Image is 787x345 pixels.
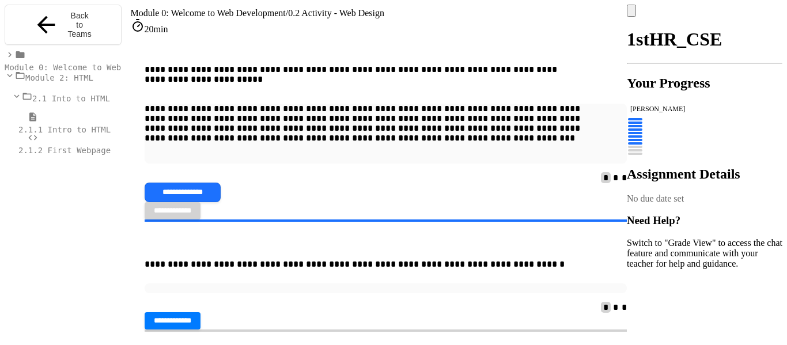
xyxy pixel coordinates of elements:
span: Module 2: HTML [25,73,93,82]
span: 0.2 Activity - Web Design [288,8,384,18]
span: 20 [145,24,154,34]
span: 2.1 Into to HTML [32,94,110,103]
h2: Your Progress [627,75,782,91]
div: No due date set [627,194,782,204]
h3: Need Help? [627,214,782,227]
span: Module 0: Welcome to Web Development [5,63,179,72]
h2: Assignment Details [627,166,782,182]
span: / [286,8,288,18]
div: [PERSON_NAME] [630,105,779,113]
p: Switch to "Grade View" to access the chat feature and communicate with your teacher for help and ... [627,238,782,269]
div: My Account [627,5,782,17]
span: 2.1.2 First Webpage [18,146,111,155]
span: Back to Teams [66,11,93,39]
span: Module 0: Welcome to Web Development [131,8,286,18]
h1: 1stHR_CSE [627,29,782,50]
span: 2.1.1 Intro to HTML [18,125,111,134]
span: min [154,24,168,34]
